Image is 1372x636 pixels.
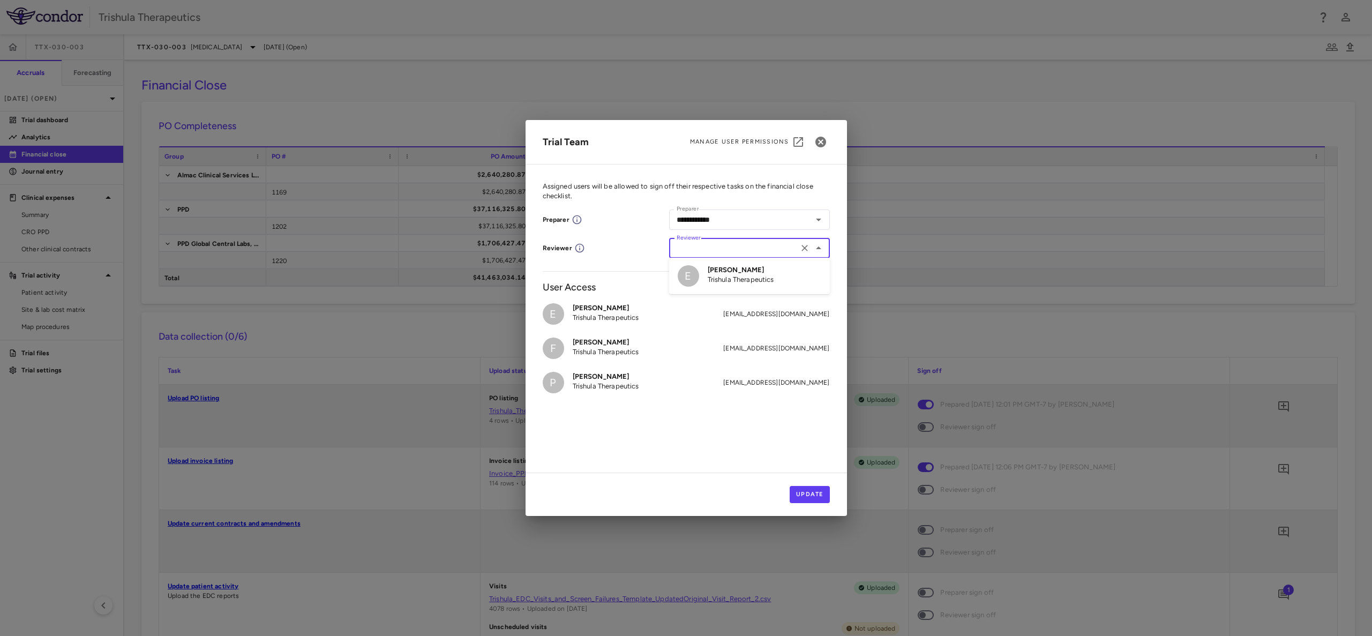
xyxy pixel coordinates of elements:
p: Assigned users will be allowed to sign off their respective tasks on the financial close checklist. [543,182,830,201]
p: Trishula Therapeutics [573,381,639,391]
p: Trishula Therapeutics [573,347,639,357]
div: Reviewer [543,243,572,253]
button: Close [811,241,826,256]
h6: [PERSON_NAME] [708,265,774,275]
div: P [543,372,564,393]
span: [EMAIL_ADDRESS][DOMAIN_NAME] [723,378,829,387]
svg: For this trial, user can edit trial data, open periods, and comment, but cannot close periods. [572,214,582,225]
div: E [543,303,564,325]
span: [EMAIL_ADDRESS][DOMAIN_NAME] [723,309,829,319]
span: [EMAIL_ADDRESS][DOMAIN_NAME] [723,343,829,353]
button: Open [811,212,826,227]
p: Trishula Therapeutics [573,313,639,323]
h6: User Access [543,280,830,295]
h6: [PERSON_NAME] [573,338,639,347]
label: Preparer [677,205,699,214]
h6: [PERSON_NAME] [573,372,639,381]
h6: [PERSON_NAME] [573,303,639,313]
div: Preparer [543,215,569,225]
a: Manage User Permissions [690,133,812,151]
button: Clear [797,241,812,256]
div: E [678,265,699,287]
div: F [543,338,564,359]
div: Trial Team [543,135,589,149]
span: Manage User Permissions [690,138,789,146]
svg: For this trial, user can close periods and comment, but cannot open periods, or edit or delete tr... [574,243,585,253]
label: Reviewer [677,234,701,243]
button: Update [790,486,830,503]
p: Trishula Therapeutics [708,275,774,285]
